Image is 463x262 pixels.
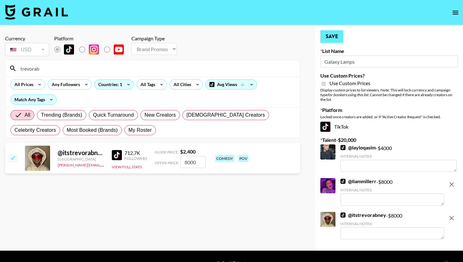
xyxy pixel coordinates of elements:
[5,35,49,42] div: Currency
[340,212,444,239] div: - $ 8000
[340,188,444,192] div: Internal Notes:
[320,48,458,54] label: List Name
[145,111,176,119] span: New Creators
[14,126,56,134] span: Celebrity Creators
[340,179,346,184] img: TikTok
[5,42,49,57] div: Currency is locked to USD
[340,221,444,226] div: Internal Notes:
[112,165,142,169] button: View Full Stats
[114,44,124,55] img: YouTube
[340,144,376,151] a: @layloqasim
[89,44,99,55] img: Instagram
[206,80,257,89] div: Avg Views
[17,63,296,73] input: Search by User Name
[180,148,196,154] strong: $ 2,400
[131,35,177,42] div: Campaign Type
[180,156,206,168] input: 2,400
[445,178,458,191] button: remove
[340,212,386,218] a: @itstrevorabney
[340,213,346,218] img: TikTok
[41,111,82,119] span: Trending (Brands)
[186,111,265,119] span: [DEMOGRAPHIC_DATA] Creators
[54,43,129,56] div: List locked to TikTok.
[54,35,129,42] div: Platform
[48,80,81,89] div: Any Followers
[124,156,147,161] div: Followers
[238,155,249,162] div: pov
[6,44,48,55] div: USD
[320,88,458,102] div: Display custom prices to list viewers. Note: This will lock currency and campaign type . Cannot b...
[320,73,458,79] label: Use Custom Prices?
[25,111,30,119] span: All
[340,145,346,150] img: TikTok
[58,149,104,157] div: @ itstrevorabney
[58,161,151,167] a: [PERSON_NAME][EMAIL_ADDRESS][DOMAIN_NAME]
[340,144,457,172] div: - $ 4000
[340,178,444,206] div: - $ 8000
[58,157,104,161] div: [GEOGRAPHIC_DATA]
[328,92,368,97] em: for bookers using this list
[320,122,458,132] div: TikTok
[329,80,370,86] span: Use Custom Prices
[155,150,179,154] span: Guide Price:
[93,111,134,119] span: Quick Turnaround
[94,80,134,89] div: Countries: 1
[320,30,343,43] button: Save
[64,44,74,55] img: TikTok
[170,80,192,89] div: All Cities
[11,95,56,104] div: Match Any Tags
[340,178,376,184] a: @liammillerr
[155,160,179,165] span: Offer Price:
[449,6,462,19] button: open drawer
[11,80,35,89] div: All Prices
[320,137,458,143] label: Talent - $ 20,000
[137,80,157,89] div: All Tags
[129,126,152,134] span: My Roster
[112,150,122,160] img: TikTok
[215,155,234,162] div: comedy
[340,154,457,159] div: Internal Notes:
[67,126,118,134] span: Most Booked (Brands)
[445,212,458,224] button: remove
[320,107,458,113] label: Platform
[124,150,147,156] div: 712.7K
[320,114,458,119] div: Locked once creators are added, or if "Active Creator Request" is checked.
[5,4,68,20] img: Grail Talent
[320,122,330,132] img: TikTok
